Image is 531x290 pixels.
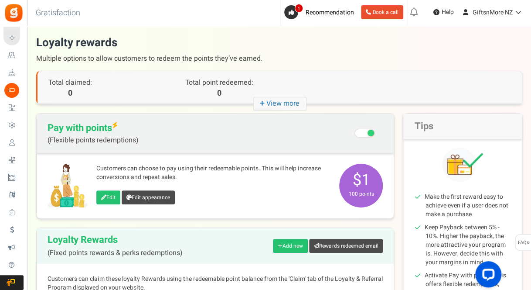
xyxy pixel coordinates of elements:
[36,51,522,66] span: Multiple options to allow customers to redeem the points they’ve earned.
[425,223,511,267] li: Keep Payback between 5% - 10%. Higher the payback, the more attractive your program is. However, ...
[96,190,120,204] a: Edit
[48,249,183,257] span: (Fixed points rewards & perks redemptions)
[4,3,24,23] img: Gratisfaction
[517,235,529,251] span: FAQs
[48,136,139,144] span: (Flexible points redemptions)
[48,77,92,88] span: Total claimed:
[48,164,88,207] img: Pay with points
[341,190,381,198] small: 100 points
[442,148,483,182] img: Tips
[273,239,308,253] a: Add new
[36,35,522,66] h1: Loyalty rewards
[284,5,357,19] a: 1 Recommendation
[361,5,403,19] a: Book a call
[473,8,513,17] span: GiftsnMore NZ
[439,8,454,17] span: Help
[159,88,280,99] p: 0
[260,97,266,110] strong: +
[48,88,92,99] span: 0
[48,122,139,144] span: Pay with points
[403,114,522,139] h2: Tips
[306,8,354,17] span: Recommendation
[122,190,175,204] a: Edit appearance
[26,4,90,22] h3: Gratisfaction
[425,193,511,219] li: Make the first reward easy to achieve even if a user does not make a purchase
[430,5,457,19] a: Help
[48,235,183,257] h2: Loyalty Rewards
[159,78,280,88] p: Total point redeemed:
[96,164,331,182] p: Customers can choose to pay using their redeemable points. This will help increase conversions an...
[253,97,306,111] i: View more
[339,164,383,207] span: $1
[295,4,303,13] span: 1
[309,239,383,253] a: Rewards redeemed email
